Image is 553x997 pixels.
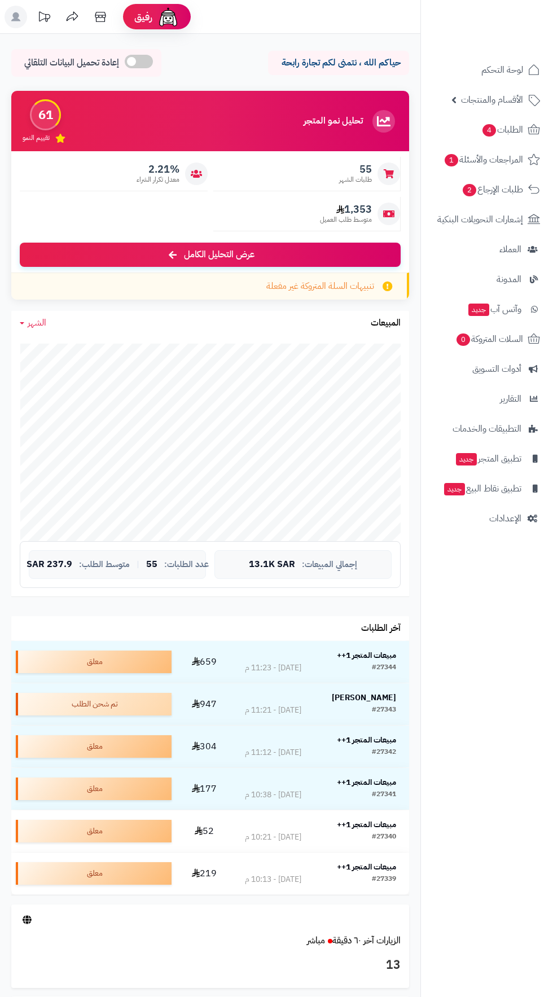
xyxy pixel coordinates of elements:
td: 947 [176,683,232,725]
a: المراجعات والأسئلة1 [428,146,546,173]
img: ai-face.png [157,6,179,28]
strong: مبيعات المتجر 1++ [337,861,396,873]
div: #27343 [372,705,396,716]
span: التقارير [500,391,521,407]
a: طلبات الإرجاع2 [428,176,546,203]
div: [DATE] - 10:21 م [245,832,301,843]
a: الزيارات آخر ٦٠ دقيقةمباشر [307,934,401,947]
span: إشعارات التحويلات البنكية [437,212,523,227]
a: الإعدادات [428,505,546,532]
div: [DATE] - 10:13 م [245,874,301,885]
span: 2 [463,184,476,196]
span: متوسط الطلب: [79,560,130,569]
div: [DATE] - 11:23 م [245,662,301,674]
a: تطبيق المتجرجديد [428,445,546,472]
h3: تحليل نمو المتجر [304,116,363,126]
a: العملاء [428,236,546,263]
strong: مبيعات المتجر 1++ [337,649,396,661]
span: التطبيقات والخدمات [453,421,521,437]
span: وآتس آب [467,301,521,317]
span: متوسط طلب العميل [320,215,372,225]
span: 55 [339,163,372,175]
p: حياكم الله ، نتمنى لكم تجارة رابحة [276,56,401,69]
span: تقييم النمو [23,133,50,143]
img: logo-2.png [476,32,542,55]
a: إشعارات التحويلات البنكية [428,206,546,233]
span: الأقسام والمنتجات [461,92,523,108]
span: جديد [468,304,489,316]
a: التقارير [428,385,546,412]
strong: [PERSON_NAME] [332,692,396,704]
div: معلق [16,651,172,673]
td: 219 [176,853,232,894]
span: تطبيق المتجر [455,451,521,467]
span: جديد [456,453,477,465]
h3: 13 [20,956,401,975]
strong: مبيعات المتجر 1++ [337,819,396,831]
span: 237.9 SAR [27,560,72,570]
span: المراجعات والأسئلة [444,152,523,168]
div: #27341 [372,789,396,801]
a: لوحة التحكم [428,56,546,84]
div: #27344 [372,662,396,674]
span: إجمالي المبيعات: [302,560,357,569]
a: الشهر [20,317,46,330]
td: 659 [176,641,232,683]
span: لوحة التحكم [481,62,523,78]
span: تطبيق نقاط البيع [443,481,521,497]
div: تم شحن الطلب [16,693,172,715]
strong: مبيعات المتجر 1++ [337,734,396,746]
div: معلق [16,862,172,885]
div: معلق [16,735,172,758]
td: 177 [176,768,232,810]
div: #27339 [372,874,396,885]
td: 304 [176,726,232,767]
div: [DATE] - 11:12 م [245,747,301,758]
span: الطلبات [481,122,523,138]
a: تطبيق نقاط البيعجديد [428,475,546,502]
span: 2.21% [137,163,179,175]
strong: مبيعات المتجر 1++ [337,776,396,788]
span: رفيق [134,10,152,24]
a: الطلبات4 [428,116,546,143]
a: وآتس آبجديد [428,296,546,323]
span: 4 [482,124,496,137]
span: طلبات الإرجاع [462,182,523,197]
a: عرض التحليل الكامل [20,243,401,267]
small: مباشر [307,934,325,947]
span: 13.1K SAR [249,560,295,570]
span: الشهر [28,316,46,330]
span: 0 [457,333,470,346]
div: معلق [16,820,172,842]
span: 1 [445,154,458,166]
span: عدد الطلبات: [164,560,209,569]
div: [DATE] - 10:38 م [245,789,301,801]
a: التطبيقات والخدمات [428,415,546,442]
span: الإعدادات [489,511,521,526]
a: تحديثات المنصة [30,6,58,31]
span: المدونة [497,271,521,287]
span: أدوات التسويق [472,361,521,377]
td: 52 [176,810,232,852]
span: العملاء [499,241,521,257]
span: معدل تكرار الشراء [137,175,179,185]
a: أدوات التسويق [428,355,546,383]
div: معلق [16,778,172,800]
div: #27340 [372,832,396,843]
span: طلبات الشهر [339,175,372,185]
div: [DATE] - 11:21 م [245,705,301,716]
span: | [137,560,139,569]
span: إعادة تحميل البيانات التلقائي [24,56,119,69]
a: السلات المتروكة0 [428,326,546,353]
span: السلات المتروكة [455,331,523,347]
h3: آخر الطلبات [361,623,401,634]
span: 55 [146,560,157,570]
div: #27342 [372,747,396,758]
span: عرض التحليل الكامل [184,248,254,261]
h3: المبيعات [371,318,401,328]
span: 1,353 [320,203,372,216]
a: المدونة [428,266,546,293]
span: جديد [444,483,465,495]
span: تنبيهات السلة المتروكة غير مفعلة [266,280,374,293]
